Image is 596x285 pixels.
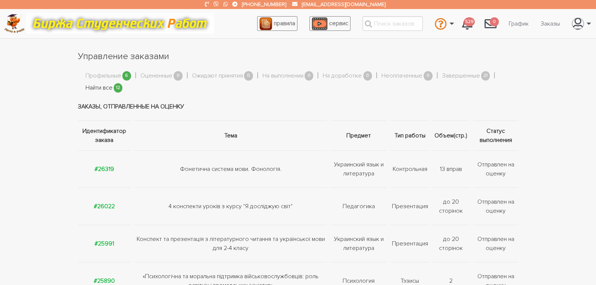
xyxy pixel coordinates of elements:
[140,71,172,81] a: Оцененные
[95,240,114,247] a: #25991
[242,1,286,8] a: [PHONE_NUMBER]
[456,14,479,34] a: 529
[262,71,303,81] a: На выполнении
[490,17,499,27] span: 0
[133,151,329,188] td: Фонетична система мови. Фонологія.
[78,93,518,121] td: Заказы, отправленные на оценку
[329,188,389,225] td: Педагогика
[471,188,518,225] td: Отправлен на оценку
[481,71,490,81] span: 21
[535,17,566,31] a: Заказы
[381,71,422,81] a: Неоплаченные
[389,151,431,188] td: Контрольная
[424,71,433,81] span: 0
[94,203,115,210] a: #26022
[174,71,183,81] span: 0
[363,71,372,81] span: 0
[329,151,389,188] td: Украинский язык и литература
[471,151,518,188] td: Отправлен на оценку
[389,225,431,262] td: Презентация
[431,188,471,225] td: до 20 сторінок
[389,121,431,151] th: Тип работы
[305,71,314,81] span: 0
[309,16,351,31] a: сервис
[85,83,113,93] a: Найти все
[78,50,518,63] h1: Управление заказами
[78,121,133,151] th: Идентификатор заказа
[329,121,389,151] th: Предмет
[329,20,348,27] span: сервис
[471,225,518,262] td: Отправлен на оценку
[244,71,253,81] span: 0
[133,121,329,151] th: Тема
[431,151,471,188] td: 13 вправ
[389,188,431,225] td: Презентация
[323,71,362,81] a: На доработке
[329,225,389,262] td: Украинский язык и литература
[464,17,475,27] span: 529
[274,20,295,27] span: правила
[503,17,535,31] a: График
[94,277,115,285] a: #25890
[363,16,423,31] input: Поиск заказов
[259,17,272,30] img: agreement_icon-feca34a61ba7f3d1581b08bc946b2ec1ccb426f67415f344566775c155b7f62c.png
[133,188,329,225] td: 4 конспекти уроків з курсу "Я досліджую світ"
[257,16,297,31] a: правила
[4,14,25,33] img: logo-c4363faeb99b52c628a42810ed6dfb4293a56d4e4775eb116515dfe7f33672af.png
[471,121,518,151] th: Статус выполнения
[85,71,121,81] a: Профильные
[479,14,503,34] a: 0
[95,165,114,173] a: #26319
[114,83,123,93] span: 12
[442,71,480,81] a: Завершенные
[122,71,131,81] span: 6
[302,1,386,8] a: [EMAIL_ADDRESS][DOMAIN_NAME]
[431,225,471,262] td: до 20 сторінок
[133,225,329,262] td: Конспект та презентація з літературного читання та української мови для 2-4 класу
[431,121,471,151] th: Объем(стр.)
[192,71,243,81] a: Ожидают принятия
[26,13,214,34] img: motto-12e01f5a76059d5f6a28199ef077b1f78e012cfde436ab5cf1d4517935686d32.gif
[312,17,328,30] img: play_icon-49f7f135c9dc9a03216cfdbccbe1e3994649169d890fb554cedf0eac35a01ba8.png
